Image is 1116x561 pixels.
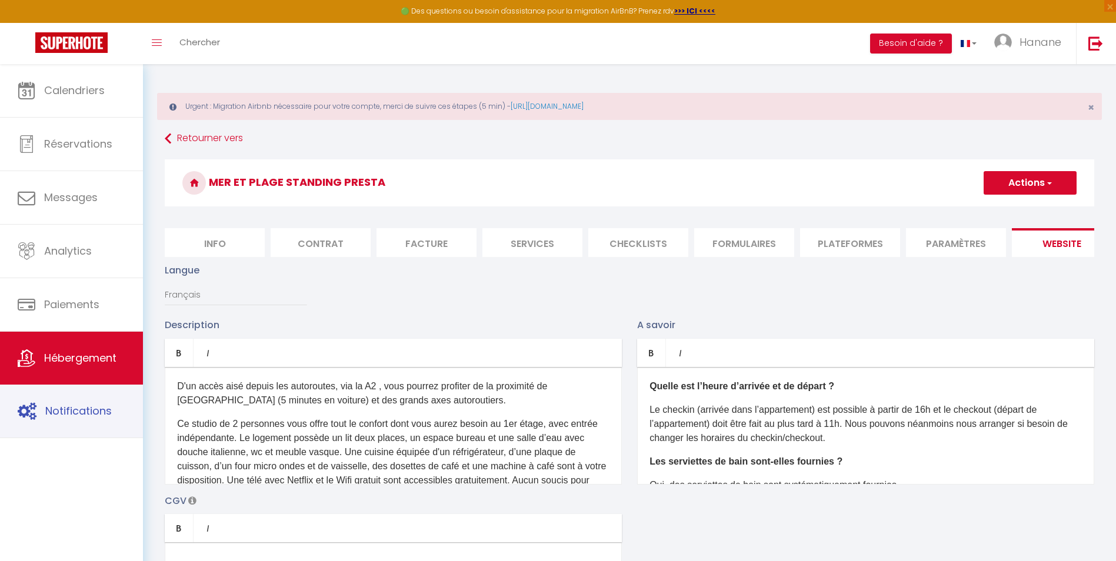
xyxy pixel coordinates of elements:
[984,171,1077,195] button: Actions
[44,350,116,365] span: Hébergement
[637,339,666,367] a: Bold
[165,339,194,367] a: Bold
[800,228,900,257] li: Plateformes
[177,417,609,516] p: Ce studio de 2 personnes vous offre tout le confort dont vous aurez besoin au 1er étage, avec ent...
[194,514,222,542] a: Italic
[165,228,265,257] li: Info
[1012,228,1112,257] li: website
[674,6,715,16] a: >>> ICI <<<<
[194,339,222,367] a: Italic
[649,403,1082,445] p: Le checkin (arrivée dans l’appartement) est possible à partir de 16h et le checkout (départ de l’...
[171,23,229,64] a: Chercher
[377,228,477,257] li: Facture
[994,34,1012,51] img: ...
[649,456,842,466] b: Les serviettes de bain sont-elles fournies ?
[44,297,99,312] span: Paiements
[906,228,1006,257] li: Paramètres
[271,228,371,257] li: Contrat
[35,32,108,53] img: Super Booking
[649,478,1082,492] p: Oui, des serviettes de bain sont systématiquement fournies.
[165,493,622,508] p: CGV
[1088,102,1094,113] button: Close
[165,263,199,278] label: Langue
[588,228,688,257] li: Checklists
[179,36,220,48] span: Chercher
[511,101,584,111] a: [URL][DOMAIN_NAME]
[870,34,952,54] button: Besoin d'aide ?
[1088,36,1103,51] img: logout
[165,318,622,332] p: Description
[649,381,834,391] b: Quelle est l’heure d’arrivée et de départ ?
[694,228,794,257] li: Formulaires
[1020,35,1061,49] span: Hanane
[1088,100,1094,115] span: ×
[482,228,582,257] li: Services
[637,318,1094,332] p: A savoir
[165,514,194,542] a: Bold
[985,23,1076,64] a: ... Hanane
[44,243,92,258] span: Analytics
[177,379,609,408] p: D'un accès aisé depuis les autoroutes, via la A2 , vous pourrez profiter de la proximité de [GEOG...
[44,83,105,98] span: Calendriers
[44,136,112,151] span: Réservations
[666,339,694,367] a: Italic
[165,159,1094,206] h3: Mer et plage Standing Presta
[44,190,98,205] span: Messages
[157,93,1102,120] div: Urgent : Migration Airbnb nécessaire pour votre compte, merci de suivre ces étapes (5 min) -
[165,128,1094,149] a: Retourner vers
[45,403,112,418] span: Notifications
